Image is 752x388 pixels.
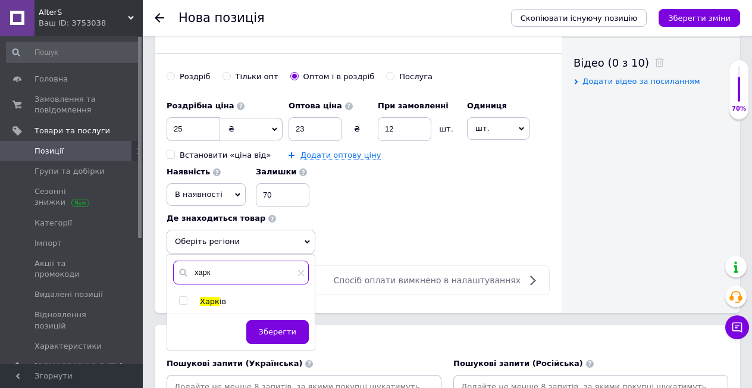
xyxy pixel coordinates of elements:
span: Групи та добірки [35,166,105,177]
span: [DEMOGRAPHIC_DATA] [35,361,123,372]
div: Розміщення [167,337,728,352]
span: Видалені позиції [35,289,103,300]
button: Зберегти [246,320,309,344]
i: Зберегти зміни [668,14,731,23]
span: Пошукові запити (Українська) [167,359,302,368]
b: Наявність [167,167,210,176]
span: шт. [467,117,529,140]
span: Харк [200,297,220,306]
div: Послуга [399,71,433,82]
div: Роздріб [180,71,211,82]
span: AlterS [39,7,128,18]
span: ів [220,297,226,306]
div: шт. [431,124,461,134]
input: 0 [289,117,342,141]
span: Скопіювати існуючу позицію [521,14,637,23]
input: 0 [167,117,220,141]
span: Товари та послуги [35,126,110,136]
span: Позиції [35,146,64,157]
span: Відновлення позицій [35,309,110,331]
div: Повернутися назад [155,13,164,23]
span: Оберіть регіони [167,230,315,254]
b: Оптова ціна [289,101,342,110]
span: Імпорт [35,238,62,249]
input: Пошук [6,42,140,63]
input: 0 [378,117,431,141]
button: Чат з покупцем [725,315,749,339]
span: Спосіб оплати вимкнено в налаштуваннях [334,276,521,285]
div: 70% [729,105,748,113]
div: Тільки опт [236,71,278,82]
span: Характеристики [35,341,102,352]
span: Додати відео за посиланням [582,77,700,86]
span: Категорії [35,218,72,229]
div: Встановити «ціна від» [180,150,271,161]
span: Відео (0 з 10) [574,57,649,69]
div: ₴ [342,124,372,134]
span: Головна [35,74,68,85]
span: Зберегти [259,327,296,336]
label: При замовленні [378,101,461,111]
div: Оптом і в роздріб [303,71,375,82]
span: Пошукові запити (Російська) [453,359,583,368]
button: Зберегти зміни [659,9,740,27]
span: ₴ [228,124,234,133]
span: В наявності [175,190,223,199]
a: Додати оптову ціну [300,151,381,160]
div: 70% Якість заповнення [729,60,749,120]
div: Ваш ID: 3753038 [39,18,143,29]
body: Редактор, 7D87782F-DBF3-4A49-8E1C-1A5A48769845 [12,12,173,111]
b: Роздрібна ціна [167,101,234,110]
input: - [256,183,309,207]
button: Скопіювати існуючу позицію [511,9,647,27]
b: Де знаходиться товар [167,214,265,223]
h1: Нова позиція [178,11,265,25]
span: Замовлення та повідомлення [35,94,110,115]
label: Одиниця [467,101,529,111]
span: Сезонні знижки [35,186,110,208]
body: Редактор, C5C56492-E551-4F5C-9734-34CD2C812C27 [12,12,173,123]
span: Акції та промокоди [35,258,110,280]
b: Залишки [256,167,296,176]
